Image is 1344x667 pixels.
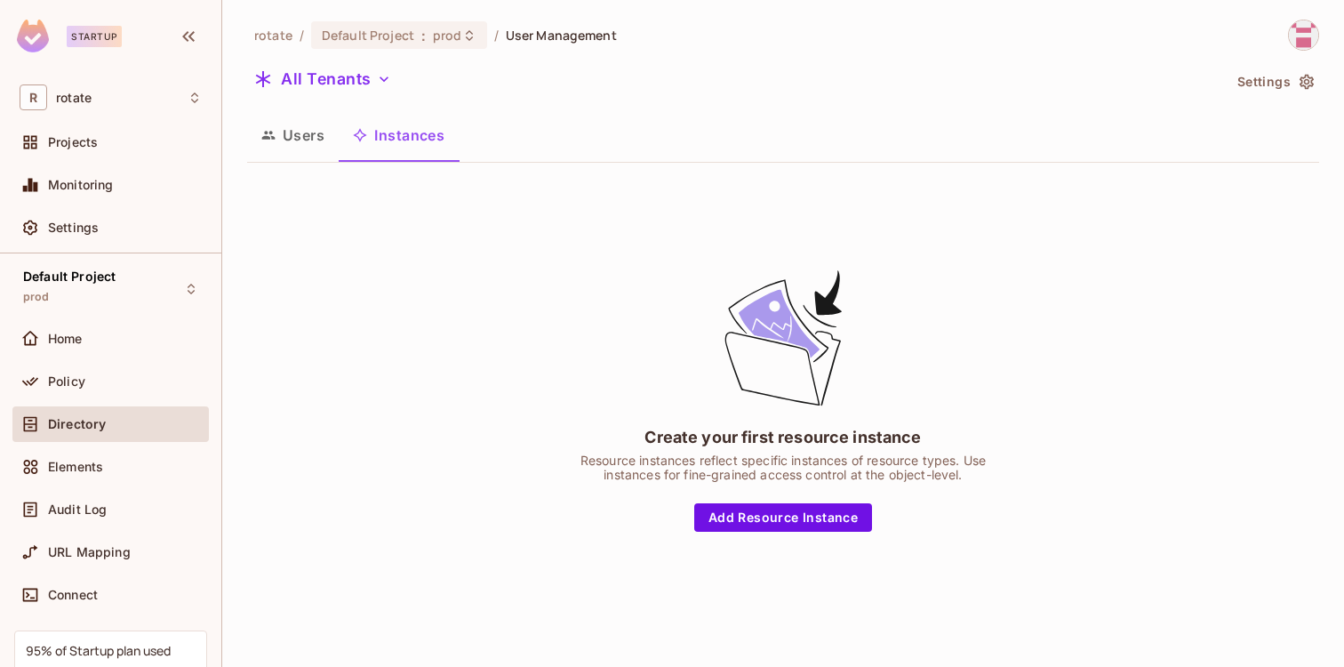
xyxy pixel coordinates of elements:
span: prod [433,27,462,44]
button: Instances [339,113,459,157]
span: User Management [506,27,617,44]
span: prod [23,290,50,304]
span: Policy [48,374,85,389]
span: Home [48,332,83,346]
span: Default Project [322,27,414,44]
li: / [494,27,499,44]
span: Elements [48,460,103,474]
span: URL Mapping [48,545,131,559]
span: Directory [48,417,106,431]
li: / [300,27,304,44]
span: Connect [48,588,98,602]
button: Settings [1230,68,1319,96]
div: Startup [67,26,122,47]
span: Projects [48,135,98,149]
button: Users [247,113,339,157]
span: the active workspace [254,27,292,44]
span: Audit Log [48,502,107,517]
button: Add Resource Instance [694,503,872,532]
div: 95% of Startup plan used [26,642,171,659]
div: Resource instances reflect specific instances of resource types. Use instances for fine-grained a... [561,454,1005,482]
span: Default Project [23,269,116,284]
span: R [20,84,47,110]
div: Create your first resource instance [644,426,921,448]
button: All Tenants [247,65,398,93]
img: hafiz@letsrotate.com [1289,20,1318,50]
span: : [420,28,427,43]
span: Monitoring [48,178,114,192]
img: SReyMgAAAABJRU5ErkJggg== [17,20,49,52]
span: Workspace: rotate [56,91,92,105]
span: Settings [48,221,99,235]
